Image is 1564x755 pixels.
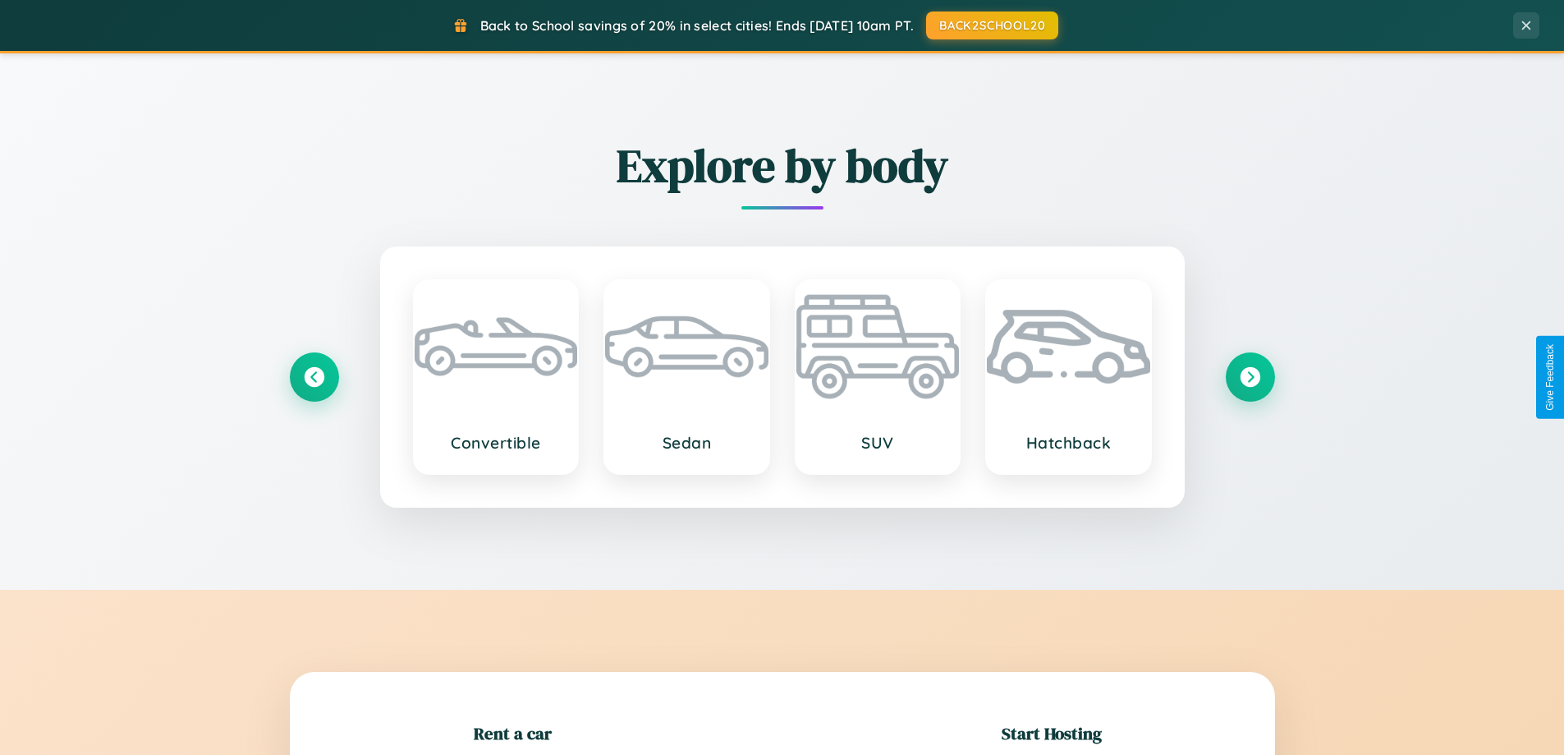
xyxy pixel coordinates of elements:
h3: Hatchback [1003,433,1134,453]
h3: Sedan [621,433,752,453]
h3: Convertible [431,433,562,453]
h2: Explore by body [290,134,1275,197]
div: Give Feedback [1544,344,1556,411]
h2: Rent a car [474,721,552,745]
span: Back to School savings of 20% in select cities! Ends [DATE] 10am PT. [480,17,914,34]
h2: Start Hosting [1002,721,1102,745]
h3: SUV [813,433,943,453]
button: BACK2SCHOOL20 [926,12,1058,39]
